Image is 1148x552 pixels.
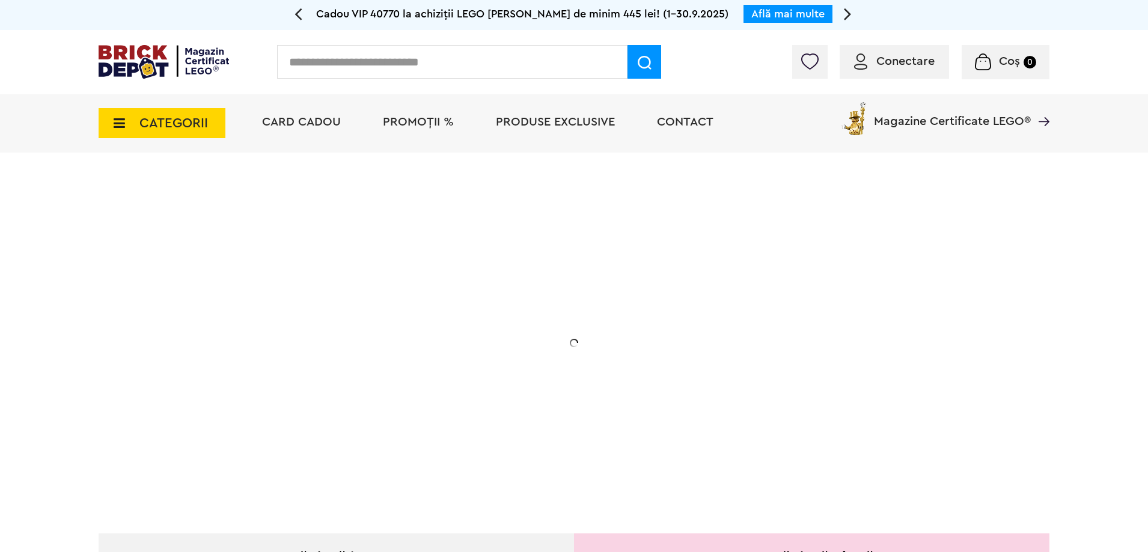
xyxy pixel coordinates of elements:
[139,117,208,130] span: CATEGORII
[496,116,615,128] a: Produse exclusive
[1024,56,1036,68] small: 0
[751,8,825,19] a: Află mai multe
[999,55,1020,67] span: Coș
[184,272,424,315] h1: 20% Reducere!
[876,55,935,67] span: Conectare
[262,116,341,128] a: Card Cadou
[184,327,424,378] h2: La două seturi LEGO de adulți achiziționate din selecție! În perioada 12 - [DATE]!
[316,8,728,19] span: Cadou VIP 40770 la achiziții LEGO [PERSON_NAME] de minim 445 lei! (1-30.9.2025)
[184,405,424,420] div: Explorează
[657,116,713,128] a: Contact
[854,55,935,67] a: Conectare
[383,116,454,128] a: PROMOȚII %
[1031,100,1049,112] a: Magazine Certificate LEGO®
[874,100,1031,127] span: Magazine Certificate LEGO®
